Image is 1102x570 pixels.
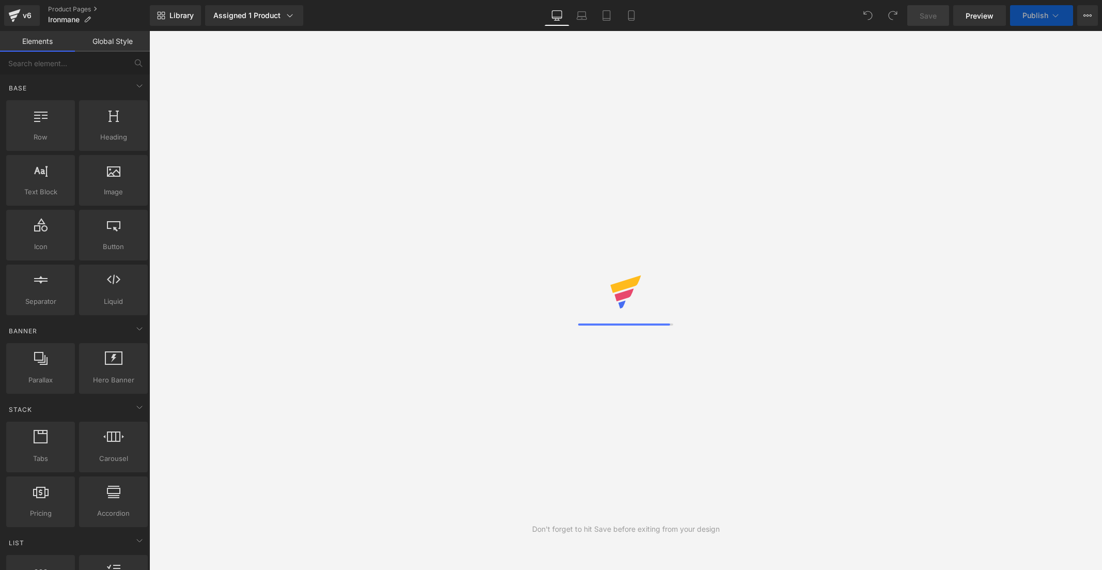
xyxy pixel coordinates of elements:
[82,453,145,464] span: Carousel
[213,10,295,21] div: Assigned 1 Product
[21,9,34,22] div: v6
[1022,11,1048,20] span: Publish
[82,508,145,519] span: Accordion
[1010,5,1073,26] button: Publish
[1077,5,1098,26] button: More
[8,405,33,414] span: Stack
[4,5,40,26] a: v6
[545,5,569,26] a: Desktop
[532,523,720,535] div: Don't forget to hit Save before exiting from your design
[8,83,28,93] span: Base
[9,296,72,307] span: Separator
[82,132,145,143] span: Heading
[82,375,145,386] span: Hero Banner
[920,10,937,21] span: Save
[8,326,38,336] span: Banner
[8,538,25,548] span: List
[966,10,994,21] span: Preview
[9,132,72,143] span: Row
[82,241,145,252] span: Button
[9,508,72,519] span: Pricing
[169,11,194,20] span: Library
[9,241,72,252] span: Icon
[75,31,150,52] a: Global Style
[48,16,80,24] span: Ironmane
[82,296,145,307] span: Liquid
[882,5,903,26] button: Redo
[9,187,72,197] span: Text Block
[594,5,619,26] a: Tablet
[150,5,201,26] a: New Library
[569,5,594,26] a: Laptop
[858,5,878,26] button: Undo
[9,453,72,464] span: Tabs
[953,5,1006,26] a: Preview
[48,5,150,13] a: Product Pages
[9,375,72,386] span: Parallax
[82,187,145,197] span: Image
[619,5,644,26] a: Mobile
